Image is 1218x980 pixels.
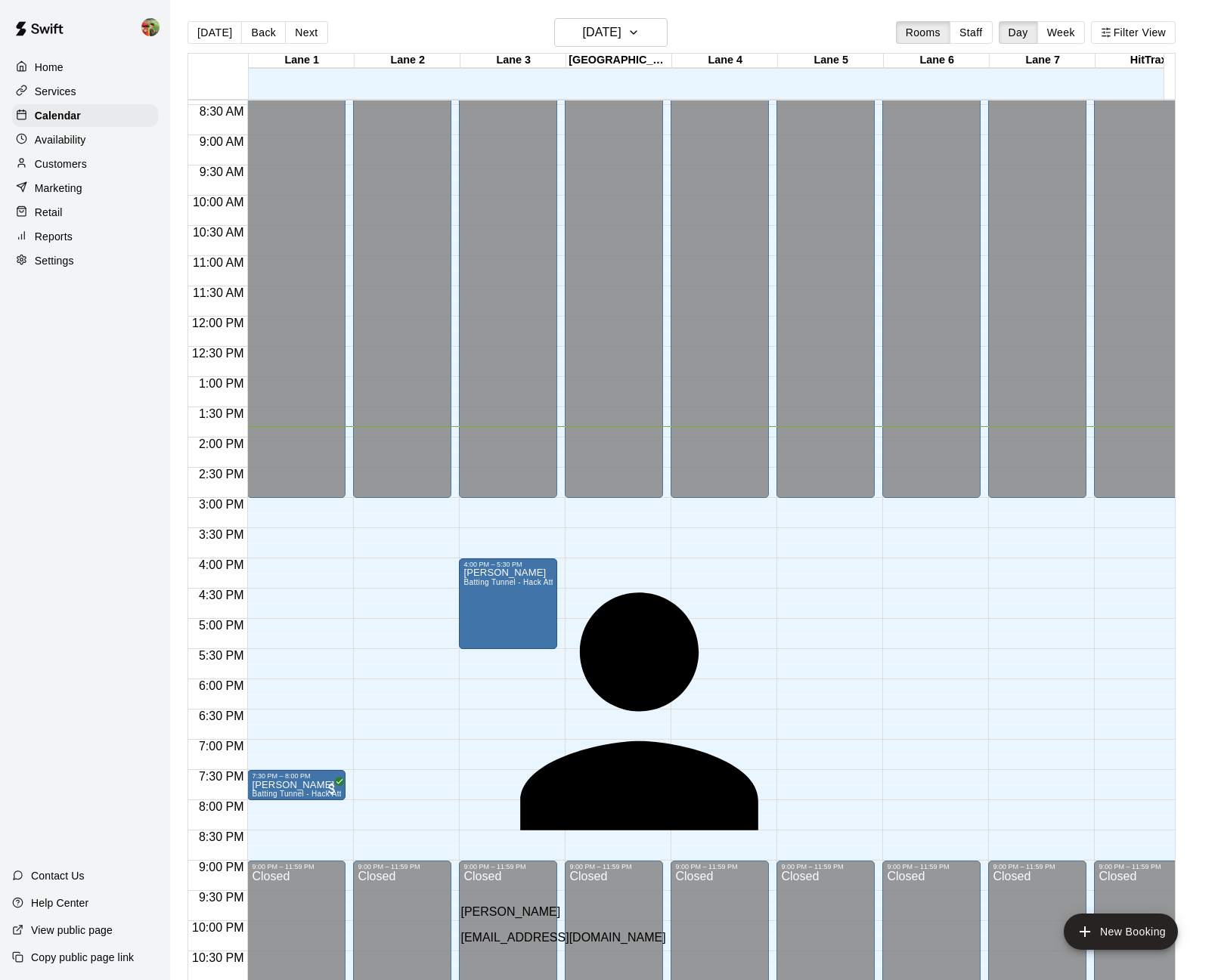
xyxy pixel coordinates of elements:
span: All customers have paid [324,781,339,796]
span: 9:00 AM [196,135,248,148]
p: Calendar [35,108,81,123]
div: Lane 6 [884,54,990,68]
button: add [1064,914,1178,950]
span: 6:30 PM [195,709,248,722]
div: Lane 2 [355,54,460,68]
p: Availability [35,132,86,147]
span: 8:30 PM [195,830,248,843]
div: Lane 7 [990,54,1096,68]
span: 10:00 PM [188,921,247,934]
div: 9:00 PM – 11:59 PM [993,863,1082,870]
span: 10:30 PM [188,951,247,964]
p: Copy public page link [31,950,134,965]
span: 11:30 AM [189,286,248,299]
div: 7:30 PM – 8:00 PM [252,772,341,780]
div: 9:00 PM – 11:59 PM [358,863,447,870]
div: 9:00 PM – 11:59 PM [252,863,341,870]
span: 12:00 PM [188,317,247,329]
p: View public page [31,923,113,938]
p: Help Center [31,895,88,910]
div: 7:30 PM – 8:00 PM: Brayden Cevallos [247,770,346,800]
p: Customers [35,156,87,172]
span: 11:00 AM [189,256,248,269]
div: Lane 1 [249,54,355,68]
span: 9:00 PM [195,861,248,873]
button: Week [1037,21,1085,44]
button: Back [241,21,286,44]
span: 3:00 PM [195,498,248,511]
p: Services [35,84,76,99]
button: Staff [950,21,993,44]
div: HitTrax [1096,54,1201,68]
span: 1:30 PM [195,407,248,420]
p: Contact Us [31,868,85,883]
div: Lane 3 [460,54,566,68]
span: 6:00 PM [195,679,248,692]
span: 1:00 PM [195,377,248,390]
div: 9:00 PM – 11:59 PM [887,863,976,870]
span: 8:30 AM [196,105,248,118]
p: Retail [35,205,63,220]
span: 9:30 AM [196,165,248,178]
span: 2:00 PM [195,437,248,450]
h6: [DATE] [583,22,621,43]
p: Home [35,60,64,75]
div: 9:00 PM – 11:59 PM [1099,863,1188,870]
p: Marketing [35,181,82,196]
span: 10:30 AM [189,226,248,239]
button: [DATE] [188,21,242,44]
span: 4:00 PM [195,558,248,571]
span: 2:30 PM [195,468,248,481]
p: [PERSON_NAME] [461,905,818,919]
span: 10:00 AM [189,196,248,209]
p: Reports [35,229,73,244]
span: 5:30 PM [195,649,248,662]
span: 7:00 PM [195,740,248,753]
span: 8:00 PM [195,800,248,813]
p: Settings [35,253,74,268]
div: Stephanie Nock [461,533,818,893]
span: 7:30 PM [195,770,248,783]
div: [GEOGRAPHIC_DATA] [566,54,672,68]
span: 12:30 PM [188,347,247,360]
button: Filter View [1091,21,1176,44]
button: Next [285,21,327,44]
span: 5:00 PM [195,619,248,632]
div: 9:00 PM – 11:59 PM [781,863,870,870]
img: Matthew Cotter [141,18,160,36]
button: Rooms [896,21,950,44]
span: Batting Tunnel - Hack Attack [252,790,354,798]
span: [EMAIL_ADDRESS][DOMAIN_NAME] [461,931,666,944]
div: 4:00 PM – 5:30 PM: Nock [459,558,557,649]
span: 9:30 PM [195,891,248,904]
span: 4:30 PM [195,589,248,601]
button: Day [999,21,1038,44]
div: Lane 5 [778,54,884,68]
div: Lane 4 [672,54,778,68]
span: 3:30 PM [195,528,248,541]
